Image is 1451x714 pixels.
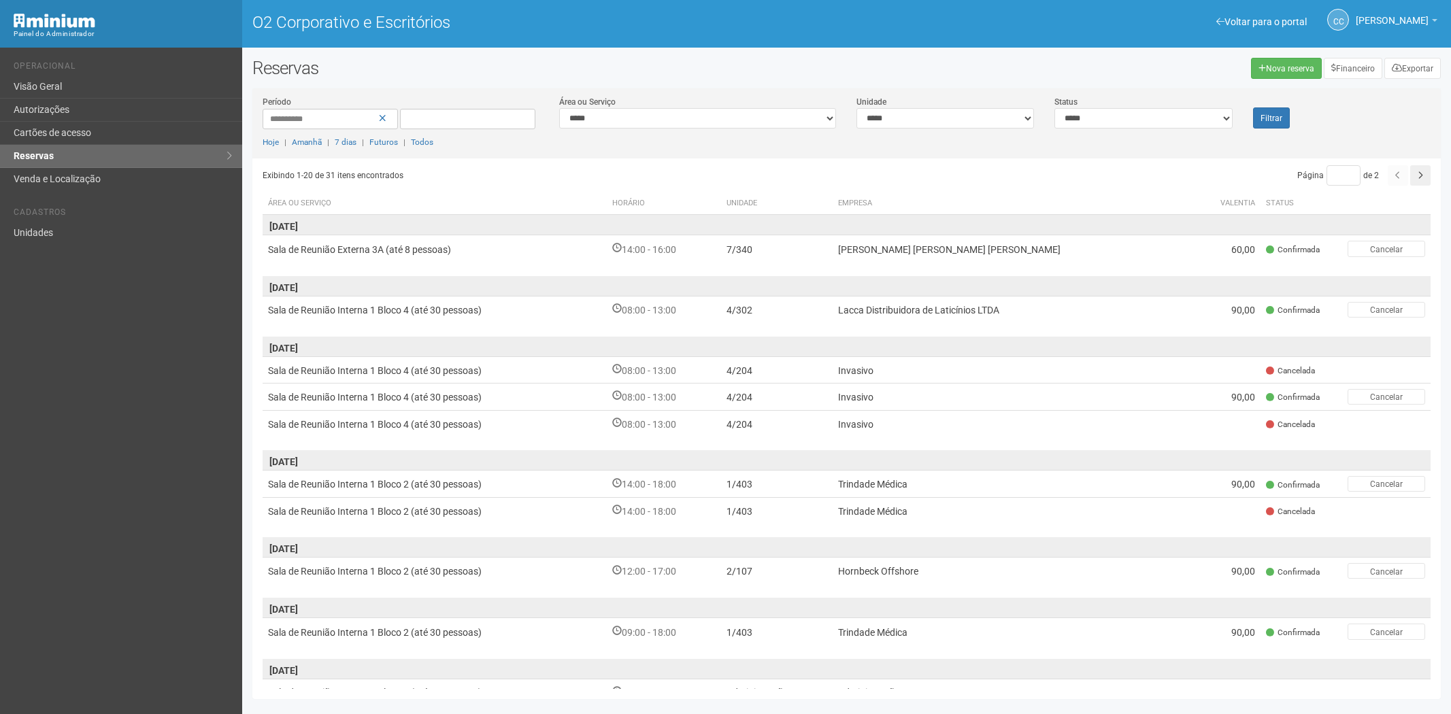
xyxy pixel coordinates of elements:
font: 1/403 [727,506,752,517]
font: 90,00 [1231,566,1255,577]
a: Futuros [369,137,398,147]
button: Cancelar [1348,389,1425,405]
font: [DATE] [269,343,298,354]
font: 4/204 [727,419,752,430]
font: Invasivo [838,365,873,376]
font: Período [263,97,291,107]
font: de 2 [1363,171,1379,180]
font: Sala de Reunião Interna 1 Bloco 2 (até 30 pessoas) [268,566,482,577]
font: Cancelar [1370,628,1403,637]
font: 08:00 - 13:00 [622,365,676,376]
font: Sala de Reunião Externa 3A (até 8 pessoas) [268,244,451,255]
font: Sala de Reunião Interna 1 Bloco 4 (até 30 pessoas) [268,392,482,403]
font: Venda e Localização [14,173,101,184]
font: Cancelar [1370,566,1403,576]
font: 4/204 [727,392,752,403]
font: 08:00 - 13:00 [622,419,676,430]
font: Área ou Serviço [559,97,616,107]
font: Área ou Serviço [268,199,331,207]
font: Hornbeck Offshore [838,566,918,577]
font: Amanhã [292,137,322,147]
font: Confirmada [1278,628,1320,637]
font: Visão Geral [14,81,62,92]
button: Cancelar [1348,563,1425,579]
font: 08:00 - 18:00 [622,687,676,698]
font: Cancelada [1278,366,1315,375]
font: Confirmada [1278,392,1320,402]
font: 14:00 - 16:00 [622,244,676,255]
font: Reservas [252,58,318,78]
font: 2/107 [727,566,752,577]
font: Invasivo [838,392,873,403]
a: Todos [411,137,433,147]
font: Sala de Reunião Interna 1 Bloco 2 (até 30 pessoas) [268,479,482,490]
a: Nova reserva [1251,58,1322,79]
font: 90,00 [1231,627,1255,638]
font: 1/403 [727,479,752,490]
a: Voltar para o portal [1216,16,1307,27]
font: Nova reserva [1266,64,1314,73]
font: Unidade [727,199,757,207]
font: Sala de Reunião Interna 1 Bloco 2 (até 30 pessoas) [268,506,482,517]
a: Financeiro [1324,58,1382,79]
font: Trindade Médica [838,479,907,490]
font: Trindade Médica [838,506,907,517]
font: 12:00 - 17:00 [622,566,676,577]
img: Mínimo [14,14,95,28]
font: 09:00 - 18:00 [622,627,676,638]
font: [PERSON_NAME] [1356,15,1429,26]
font: Página [1297,171,1324,180]
button: Cancelar [1348,476,1425,492]
font: Sala de Reunião Interna 1 Bloco 4 (até 30 pessoas) [268,305,482,316]
a: 7 dias [335,137,356,147]
font: Cancelada [1278,507,1315,516]
font: 14:00 - 18:00 [622,479,676,490]
font: Trindade Médica [838,627,907,638]
font: Confirmada [1278,567,1320,577]
font: O2 Corporativo e Escritórios [252,13,450,32]
font: Unidades [14,227,53,238]
font: Voltar para o portal [1224,16,1307,27]
font: 4/204 [727,365,752,376]
font: Valentia [1220,199,1255,207]
a: Hoje [263,137,279,147]
font: Exibindo 1-20 de 31 itens encontrados [263,171,403,180]
font: 7/340 [727,244,752,255]
font: | [327,137,329,147]
button: Cancelar [1348,624,1425,639]
font: Cancelar [1370,392,1403,402]
font: [DATE] [269,282,298,293]
button: Filtrar [1253,107,1290,129]
font: Unidade [856,97,886,107]
font: Status [1266,199,1294,207]
font: 08:00 - 13:00 [622,392,676,403]
font: Cartões de acesso [14,127,91,138]
font: Administração [727,687,788,698]
font: Horário [612,199,645,207]
font: Operacional [14,61,76,71]
font: Confirmada [1278,480,1320,490]
font: Lacca Distribuidora de Laticínios LTDA [838,305,999,316]
font: Status [1054,97,1078,107]
font: Sala de Reunião Interna 1 Bloco 4 (até 30 pessoas) [268,419,482,430]
font: Painel do Administrador [14,30,95,37]
font: Sala de Reunião Interna 1 Bloco 4 (até 30 pessoas) [268,365,482,376]
font: | [362,137,364,147]
font: [DATE] [269,221,298,232]
font: [PERSON_NAME] [PERSON_NAME] [PERSON_NAME] [838,244,1061,255]
font: Confirmada [1278,245,1320,254]
font: 14:00 - 18:00 [622,506,676,517]
font: 90,00 [1231,392,1255,403]
a: CC [1327,9,1349,31]
font: Exportar [1402,64,1433,73]
font: Autorizações [14,104,69,115]
font: Filtrar [1261,114,1282,123]
font: 90,00 [1231,479,1255,490]
font: [DATE] [269,543,298,554]
button: Exportar [1384,58,1441,79]
button: Cancelar [1348,241,1425,256]
font: 08:00 - 13:00 [622,305,676,316]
